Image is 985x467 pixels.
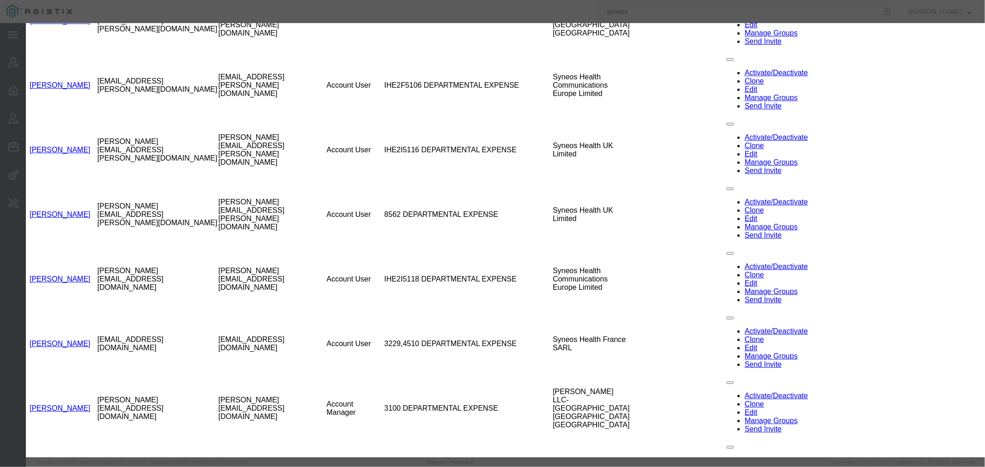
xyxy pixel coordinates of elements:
[719,248,738,256] a: Clone
[301,95,358,159] td: Account User
[719,192,732,199] a: Edit
[358,95,527,159] td: IHE2I5116 DEPARTMENTAL EXPENSE
[301,288,358,353] td: Account User
[358,159,527,224] td: 8562 DEPARTMENTAL EXPENSE
[719,183,738,191] a: Clone
[719,110,782,118] a: Activate/Deactivate
[301,224,358,288] td: Account User
[193,30,301,95] td: [EMAIL_ADDRESS][PERSON_NAME][DOMAIN_NAME]
[719,433,782,441] a: Activate/Deactivate
[301,159,358,224] td: Account User
[4,317,65,324] a: [PERSON_NAME]
[719,119,738,126] a: Clone
[4,187,65,195] a: [PERSON_NAME]
[719,46,782,54] a: Activate/Deactivate
[527,30,604,95] td: Syneos Health Communications Europe Limited
[719,329,772,337] a: Manage Groups
[719,402,756,410] a: Send Invite
[527,288,604,353] td: Syneos Health France SARL
[719,264,772,272] a: Manage Groups
[72,159,193,224] td: [PERSON_NAME][EMAIL_ADDRESS][PERSON_NAME][DOMAIN_NAME]
[193,288,301,353] td: [EMAIL_ADDRESS][DOMAIN_NAME]
[719,71,772,78] a: Manage Groups
[193,353,301,418] td: [PERSON_NAME][EMAIL_ADDRESS][DOMAIN_NAME]
[358,30,527,95] td: IHE2F5106 DEPARTMENTAL EXPENSE
[719,321,732,329] a: Edit
[358,288,527,353] td: 3229,4510 DEPARTMENTAL EXPENSE
[719,239,782,247] a: Activate/Deactivate
[301,30,358,95] td: Account User
[719,62,732,70] a: Edit
[527,159,604,224] td: Syneos Health UK Limited
[719,127,732,135] a: Edit
[4,252,65,260] a: [PERSON_NAME]
[719,337,756,345] a: Send Invite
[719,394,772,401] a: Manage Groups
[527,353,604,418] td: [PERSON_NAME] LLC-[GEOGRAPHIC_DATA] [GEOGRAPHIC_DATA] [GEOGRAPHIC_DATA]
[358,353,527,418] td: 3100 DEPARTMENTAL EXPENSE
[719,200,772,208] a: Manage Groups
[4,381,65,389] a: [PERSON_NAME]
[719,14,756,22] a: Send Invite
[301,353,358,418] td: Account Manager
[26,23,985,457] iframe: FS Legacy Container
[719,385,732,393] a: Edit
[719,377,738,385] a: Clone
[719,369,782,377] a: Activate/Deactivate
[358,224,527,288] td: IHE2I5118 DEPARTMENTAL EXPENSE
[72,353,193,418] td: [PERSON_NAME][EMAIL_ADDRESS][DOMAIN_NAME]
[72,30,193,95] td: [EMAIL_ADDRESS][PERSON_NAME][DOMAIN_NAME]
[719,6,772,14] a: Manage Groups
[719,175,782,183] a: Activate/Deactivate
[719,54,738,62] a: Clone
[527,224,604,288] td: Syneos Health Communications Europe Limited
[719,273,756,281] a: Send Invite
[193,224,301,288] td: [PERSON_NAME][EMAIL_ADDRESS][DOMAIN_NAME]
[72,95,193,159] td: [PERSON_NAME][EMAIL_ADDRESS][PERSON_NAME][DOMAIN_NAME]
[719,79,756,87] a: Send Invite
[72,288,193,353] td: [EMAIL_ADDRESS][DOMAIN_NAME]
[527,95,604,159] td: Syneos Health UK Limited
[719,135,772,143] a: Manage Groups
[193,159,301,224] td: [PERSON_NAME][EMAIL_ADDRESS][PERSON_NAME][DOMAIN_NAME]
[4,58,65,66] a: [PERSON_NAME]
[4,123,65,131] a: [PERSON_NAME]
[719,304,782,312] a: Activate/Deactivate
[719,208,756,216] a: Send Invite
[719,144,756,151] a: Send Invite
[719,256,732,264] a: Edit
[719,312,738,320] a: Clone
[193,95,301,159] td: [PERSON_NAME][EMAIL_ADDRESS][PERSON_NAME][DOMAIN_NAME]
[72,224,193,288] td: [PERSON_NAME][EMAIL_ADDRESS][DOMAIN_NAME]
